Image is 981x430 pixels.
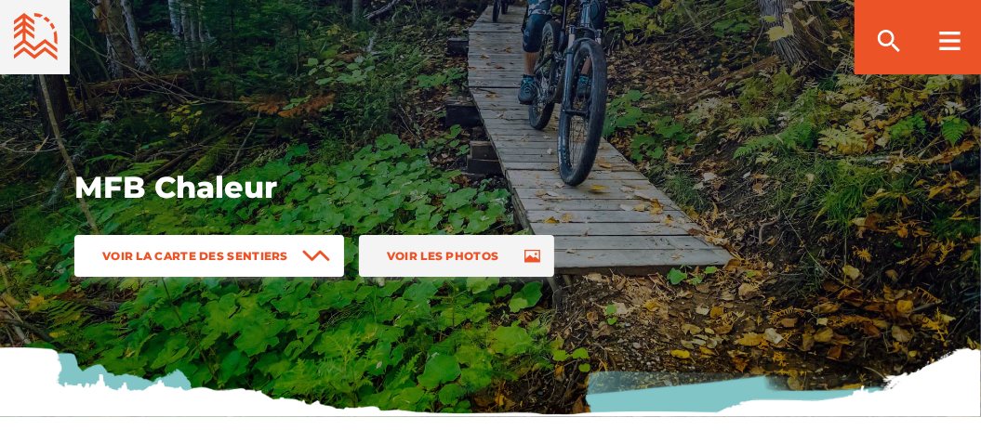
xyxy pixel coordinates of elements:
ion-icon: search [874,26,904,56]
span: Voir la carte des sentiers [102,249,288,263]
a: Voir la carte des sentiers [74,235,344,277]
h1: MFB Chaleur [74,168,688,207]
a: Voir les photos [359,235,555,277]
span: Voir les photos [387,249,499,263]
